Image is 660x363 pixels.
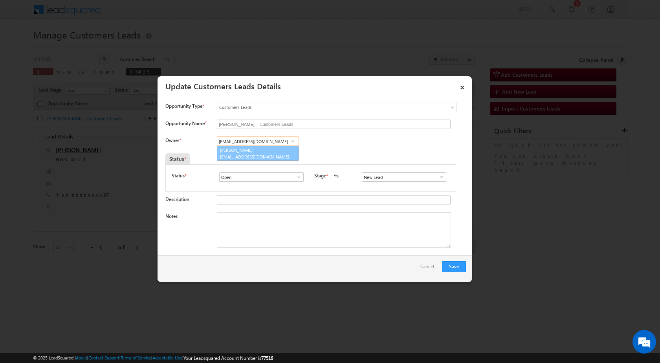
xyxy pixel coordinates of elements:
[434,173,444,181] a: Show All Items
[442,261,466,272] button: Save
[13,41,33,52] img: d_60004797649_company_0_60004797649
[165,153,190,164] div: Status
[165,120,206,126] label: Opportunity Name
[217,136,299,146] input: Type to Search
[314,172,326,179] label: Stage
[10,73,143,236] textarea: Type your message and hit 'Enter'
[41,41,132,52] div: Chat with us now
[362,172,446,182] input: Type to Search
[165,103,202,110] span: Opportunity Type
[219,172,304,182] input: Type to Search
[165,196,189,202] label: Description
[172,172,185,179] label: Status
[420,261,438,276] a: Cancel
[165,137,181,143] label: Owner
[220,154,291,160] span: [EMAIL_ADDRESS][DOMAIN_NAME]
[261,355,273,361] span: 77516
[88,355,119,360] a: Contact Support
[456,79,469,93] a: ×
[217,104,425,111] span: Customers Leads
[152,355,182,360] a: Acceptable Use
[76,355,87,360] a: About
[217,103,457,112] a: Customers Leads
[165,213,178,219] label: Notes
[33,354,273,362] span: © 2025 LeadSquared | | | | |
[288,137,297,145] a: Show All Items
[292,173,302,181] a: Show All Items
[121,355,151,360] a: Terms of Service
[129,4,148,23] div: Minimize live chat window
[107,242,143,253] em: Start Chat
[165,80,281,91] a: Update Customers Leads Details
[217,146,299,161] a: [PERSON_NAME]
[183,355,273,361] span: Your Leadsquared Account Number is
